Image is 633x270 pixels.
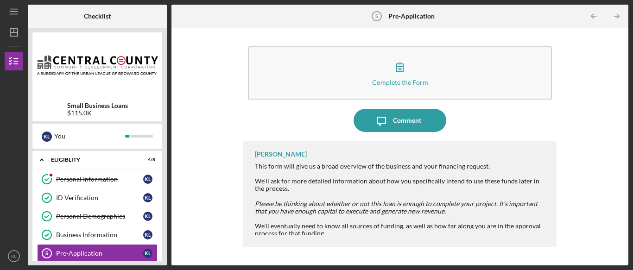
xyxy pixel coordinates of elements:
a: Personal InformationKL [37,170,158,188]
text: KL [11,254,17,259]
div: Personal Demographics [56,213,143,220]
div: This form will give us a broad overview of the business and your financing request. [255,163,547,170]
img: Product logo [32,37,162,93]
a: ID VerificationKL [37,188,158,207]
div: ID Verification [56,194,143,201]
div: K L [143,193,152,202]
a: 5Pre-ApplicationKL [37,244,158,263]
b: Checklist [84,13,111,20]
div: 4 / 8 [139,157,155,163]
button: Complete the Form [248,46,552,100]
div: Personal Information [56,176,143,183]
div: Business Information [56,231,143,239]
div: K L [143,212,152,221]
div: Comment [393,109,421,132]
em: Please be thinking about whether or not this loan is enough to complete your project. It's import... [255,200,538,215]
tspan: 5 [375,13,378,19]
div: Complete the Form [372,79,428,86]
div: You [54,128,125,144]
tspan: 5 [45,251,48,256]
div: K L [42,132,52,142]
div: We'll ask for more detailed information about how you specifically intend to use these funds late... [255,177,547,192]
div: K L [143,249,152,258]
a: Personal DemographicsKL [37,207,158,226]
div: K L [143,175,152,184]
a: Business InformationKL [37,226,158,244]
div: Eligiblity [51,157,132,163]
div: Pre-Application [56,250,143,257]
div: K L [143,230,152,239]
button: KL [5,247,23,265]
b: Pre-Application [388,13,435,20]
b: Small Business Loans [67,102,128,109]
div: [PERSON_NAME] [255,151,307,158]
button: Comment [354,109,446,132]
div: $115.0K [67,109,128,117]
div: We'll eventually need to know all sources of funding, as well as how far along you are in the app... [255,222,547,237]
